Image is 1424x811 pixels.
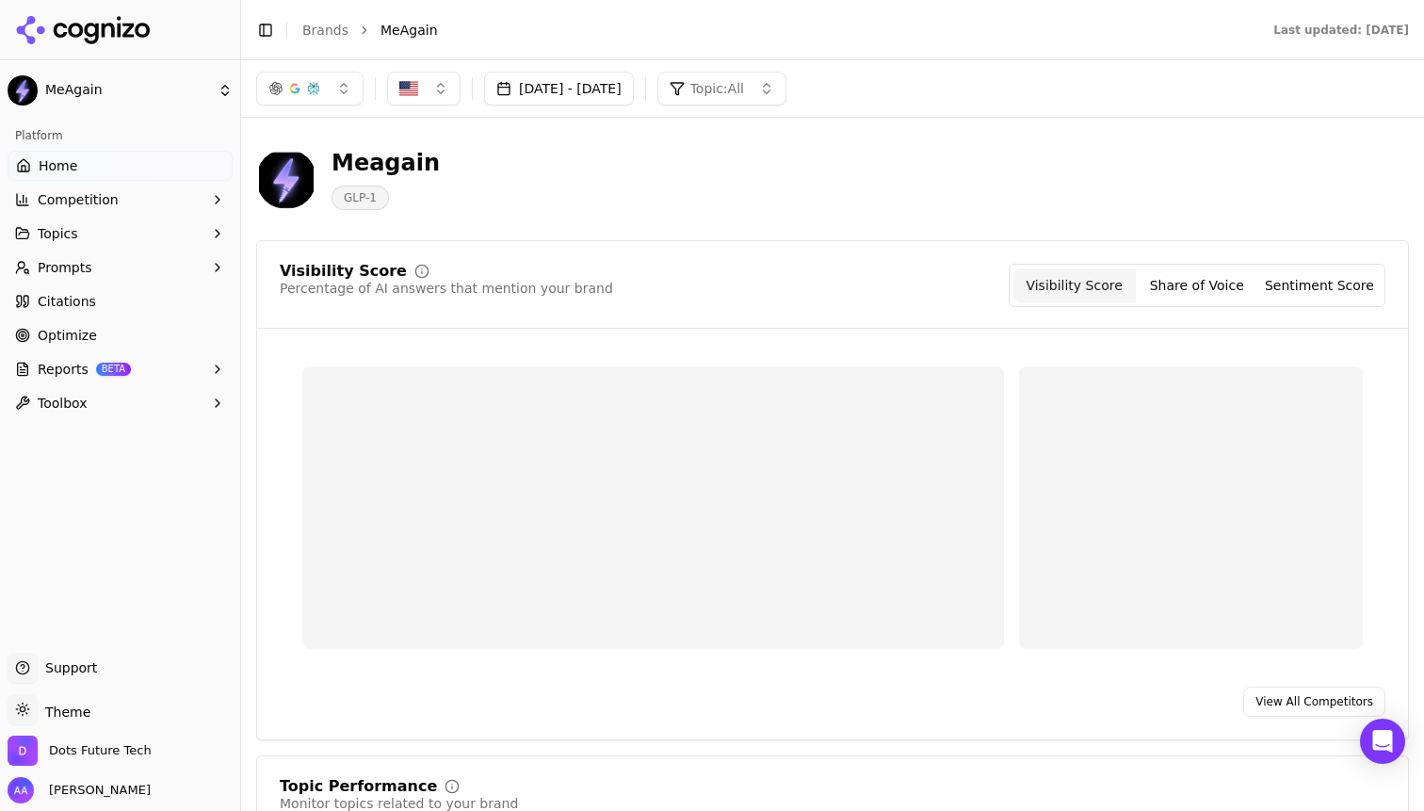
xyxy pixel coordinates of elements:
[8,219,233,249] button: Topics
[380,21,438,40] span: MeAgain
[38,705,90,720] span: Theme
[38,360,89,379] span: Reports
[332,186,389,210] span: GLP-1
[8,252,233,283] button: Prompts
[41,782,151,799] span: [PERSON_NAME]
[332,148,440,178] div: Meagain
[8,736,152,766] button: Open organization switcher
[38,292,96,311] span: Citations
[1136,268,1258,302] button: Share of Voice
[49,742,152,759] span: Dots Future Tech
[1360,719,1405,764] div: Open Intercom Messenger
[38,258,92,277] span: Prompts
[302,23,348,38] a: Brands
[280,264,407,279] div: Visibility Score
[8,736,38,766] img: Dots Future Tech
[280,279,613,298] div: Percentage of AI answers that mention your brand
[38,224,78,243] span: Topics
[8,286,233,316] a: Citations
[38,326,97,345] span: Optimize
[8,320,233,350] a: Optimize
[8,121,233,151] div: Platform
[690,79,744,98] span: Topic: All
[1013,268,1136,302] button: Visibility Score
[484,72,634,105] button: [DATE] - [DATE]
[39,156,77,175] span: Home
[8,388,233,418] button: Toolbox
[8,75,38,105] img: MeAgain
[38,658,97,677] span: Support
[96,363,131,376] span: BETA
[8,777,151,803] button: Open user button
[8,777,34,803] img: Ameer Asghar
[302,21,1236,40] nav: breadcrumb
[1243,687,1385,717] a: View All Competitors
[8,151,233,181] a: Home
[399,79,418,98] img: United States
[1273,23,1409,38] div: Last updated: [DATE]
[38,190,119,209] span: Competition
[45,82,210,99] span: MeAgain
[256,149,316,209] img: MeAgain
[8,185,233,215] button: Competition
[38,394,88,413] span: Toolbox
[1258,268,1381,302] button: Sentiment Score
[280,779,437,794] div: Topic Performance
[8,354,233,384] button: ReportsBETA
